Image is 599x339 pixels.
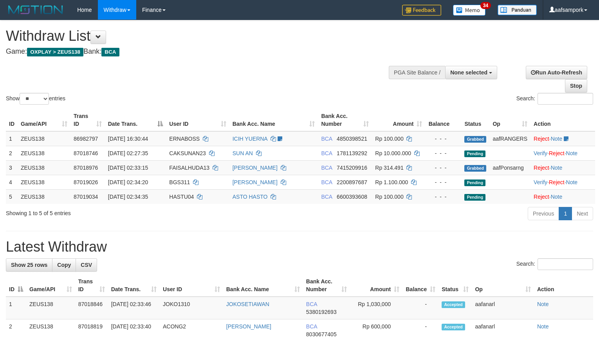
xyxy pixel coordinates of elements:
[169,179,190,185] span: BGS311
[223,274,303,297] th: Bank Acc. Name: activate to sort column ascending
[233,194,268,200] a: ASTO HASTO
[572,207,593,220] a: Next
[516,258,593,270] label: Search:
[526,66,587,79] a: Run Auto-Refresh
[160,297,223,319] td: JOKO1310
[375,194,403,200] span: Rp 100.000
[18,189,70,204] td: ZEUS138
[6,175,18,189] td: 4
[70,109,105,131] th: Trans ID: activate to sort column ascending
[26,297,75,319] td: ZEUS138
[321,194,332,200] span: BCA
[169,150,206,156] span: CAKSUNAN23
[169,136,200,142] span: ERNABOSS
[389,66,445,79] div: PGA Site Balance /
[74,150,98,156] span: 87018746
[108,136,148,142] span: [DATE] 16:30:44
[428,135,458,143] div: - - -
[375,165,403,171] span: Rp 314.491
[534,194,549,200] a: Reject
[6,109,18,131] th: ID
[6,146,18,160] td: 2
[337,150,367,156] span: Copy 1781139292 to clipboard
[6,28,392,44] h1: Withdraw List
[530,160,595,175] td: ·
[75,297,108,319] td: 87018846
[76,258,97,272] a: CSV
[464,165,486,172] span: Grabbed
[350,274,402,297] th: Amount: activate to sort column ascending
[6,274,26,297] th: ID: activate to sort column descending
[489,131,530,146] td: aafRANGERS
[534,179,547,185] a: Verify
[6,93,65,105] label: Show entries
[534,165,549,171] a: Reject
[108,297,160,319] td: [DATE] 02:33:46
[489,160,530,175] td: aafPonsarng
[108,165,148,171] span: [DATE] 02:33:15
[372,109,425,131] th: Amount: activate to sort column ascending
[375,150,411,156] span: Rp 10.000.000
[566,179,578,185] a: Note
[464,136,486,143] span: Grabbed
[18,175,70,189] td: ZEUS138
[464,179,485,186] span: Pending
[450,69,487,76] span: None selected
[425,109,461,131] th: Balance
[6,239,593,255] h1: Latest Withdraw
[306,331,337,337] span: Copy 8030677405 to clipboard
[534,136,549,142] a: Reject
[74,179,98,185] span: 87019026
[538,258,593,270] input: Search:
[105,109,166,131] th: Date Trans.: activate to sort column descending
[306,323,317,330] span: BCA
[6,297,26,319] td: 1
[337,194,367,200] span: Copy 6600393608 to clipboard
[538,93,593,105] input: Search:
[402,274,438,297] th: Balance: activate to sort column ascending
[498,5,537,15] img: panduan.png
[438,274,472,297] th: Status: activate to sort column ascending
[321,136,332,142] span: BCA
[551,194,563,200] a: Note
[428,178,458,186] div: - - -
[528,207,559,220] a: Previous
[464,194,485,201] span: Pending
[101,48,119,56] span: BCA
[226,323,271,330] a: [PERSON_NAME]
[20,93,49,105] select: Showentries
[6,258,52,272] a: Show 25 rows
[472,274,534,297] th: Op: activate to sort column ascending
[160,274,223,297] th: User ID: activate to sort column ascending
[321,179,332,185] span: BCA
[6,131,18,146] td: 1
[6,189,18,204] td: 5
[81,262,92,268] span: CSV
[428,193,458,201] div: - - -
[306,301,317,307] span: BCA
[337,165,367,171] span: Copy 7415209916 to clipboard
[52,258,76,272] a: Copy
[464,150,485,157] span: Pending
[318,109,372,131] th: Bank Acc. Number: activate to sort column ascending
[321,150,332,156] span: BCA
[303,274,350,297] th: Bank Acc. Number: activate to sort column ascending
[26,274,75,297] th: Game/API: activate to sort column ascending
[6,160,18,175] td: 3
[551,136,563,142] a: Note
[306,309,337,315] span: Copy 5380192693 to clipboard
[534,274,593,297] th: Action
[530,109,595,131] th: Action
[375,136,403,142] span: Rp 100.000
[108,179,148,185] span: [DATE] 02:34:20
[18,109,70,131] th: Game/API: activate to sort column ascending
[74,194,98,200] span: 87019034
[442,324,465,330] span: Accepted
[233,136,267,142] a: ICIH YUERNA
[169,194,194,200] span: HASTU04
[74,165,98,171] span: 87018976
[108,194,148,200] span: [DATE] 02:34:35
[18,146,70,160] td: ZEUS138
[74,136,98,142] span: 86982797
[565,79,587,92] a: Stop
